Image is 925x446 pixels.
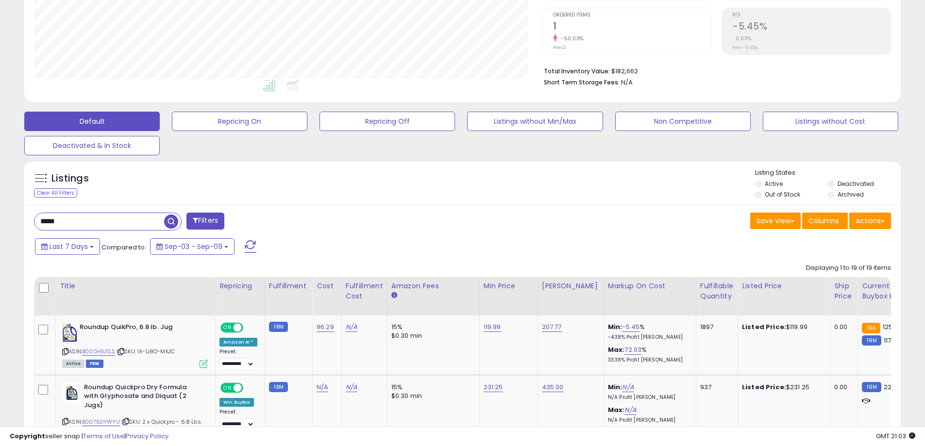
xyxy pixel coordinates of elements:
[862,323,880,333] small: FBA
[391,331,472,340] div: $0.30 min
[391,392,472,400] div: $0.30 min
[317,382,328,392] a: N/A
[608,322,622,331] b: Min:
[24,136,160,155] button: Deactivated & In Stock
[269,382,288,392] small: FBM
[172,112,307,131] button: Repricing On
[346,281,383,301] div: Fulfillment Cost
[742,323,823,331] div: $119.99
[542,382,564,392] a: 435.00
[542,281,600,291] div: [PERSON_NAME]
[884,336,898,345] span: 117.17
[700,383,730,392] div: 937
[82,347,115,356] a: B000H1U1SS
[221,324,234,332] span: ON
[101,243,146,252] span: Compared to:
[219,398,254,407] div: Win BuyBox
[83,431,124,441] a: Terms of Use
[269,322,288,332] small: FBM
[391,383,472,392] div: 15%
[838,180,874,188] label: Deactivated
[763,112,898,131] button: Listings without Cost
[391,291,397,300] small: Amazon Fees.
[622,382,634,392] a: N/A
[608,346,689,363] div: %
[484,322,501,332] a: 119.99
[84,383,202,413] b: Roundup Quickpro Dry Formula with Glyphosate and Diquat (2 Jugs)
[150,238,235,255] button: Sep-03 - Sep-09
[884,382,901,392] span: 223.6
[242,324,257,332] span: OFF
[80,323,198,334] b: Roundup QuikPro, 6.8 lb. Jug
[542,322,562,332] a: 207.77
[862,335,881,346] small: FBM
[86,360,103,368] span: FBM
[700,281,734,301] div: Fulfillable Quantity
[624,345,641,355] a: 72.03
[219,409,257,430] div: Preset:
[732,21,891,34] h2: -5.45%
[484,281,534,291] div: Min Price
[732,45,758,50] small: Prev: -5.45%
[608,394,689,401] p: N/A Profit [PERSON_NAME]
[544,67,610,75] b: Total Inventory Value:
[604,277,696,315] th: The percentage added to the cost of goods (COGS) that forms the calculator for Min & Max prices.
[62,323,208,367] div: ASIN:
[553,13,711,18] span: Ordered Items
[165,242,222,251] span: Sep-03 - Sep-09
[553,21,711,34] h2: 1
[269,281,308,291] div: Fulfillment
[808,216,839,226] span: Columns
[862,382,881,392] small: FBM
[35,238,100,255] button: Last 7 Days
[117,347,175,355] span: | SKU: 1A-1J8O-MKJC
[346,382,357,392] a: N/A
[608,334,689,341] p: -4.38% Profit [PERSON_NAME]
[806,264,891,273] div: Displaying 1 to 19 of 19 items
[624,405,636,415] a: N/A
[608,323,689,341] div: %
[621,78,633,87] span: N/A
[10,431,45,441] strong: Copyright
[765,190,800,198] label: Out of Stock
[834,323,850,331] div: 0.00
[742,322,786,331] b: Listed Price:
[755,168,901,178] p: Listing States:
[849,213,891,229] button: Actions
[608,345,625,354] b: Max:
[242,383,257,392] span: OFF
[219,338,257,347] div: Amazon AI *
[391,281,475,291] div: Amazon Fees
[765,180,783,188] label: Active
[608,417,689,424] p: N/A Profit [PERSON_NAME]
[732,13,891,18] span: ROI
[838,190,864,198] label: Archived
[467,112,603,131] button: Listings without Min/Max
[732,35,752,42] small: 0.00%
[186,213,224,230] button: Filters
[622,322,639,332] a: -5.45
[608,281,692,291] div: Markup on Cost
[742,281,826,291] div: Listed Price
[126,431,168,441] a: Privacy Policy
[742,383,823,392] div: $231.25
[544,65,884,76] li: $182,662
[62,323,77,342] img: 514UpEPh6ML._SL40_.jpg
[317,322,334,332] a: 96.29
[346,322,357,332] a: N/A
[608,357,689,363] p: 33.38% Profit [PERSON_NAME]
[834,383,850,392] div: 0.00
[24,112,160,131] button: Default
[802,213,848,229] button: Columns
[750,213,801,229] button: Save View
[553,45,566,50] small: Prev: 2
[608,405,625,414] b: Max:
[34,188,77,198] div: Clear All Filters
[10,432,168,441] div: seller snap | |
[221,383,234,392] span: ON
[883,322,892,331] span: 125
[484,382,503,392] a: 231.25
[391,323,472,331] div: 15%
[544,78,620,86] b: Short Term Storage Fees:
[219,281,261,291] div: Repricing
